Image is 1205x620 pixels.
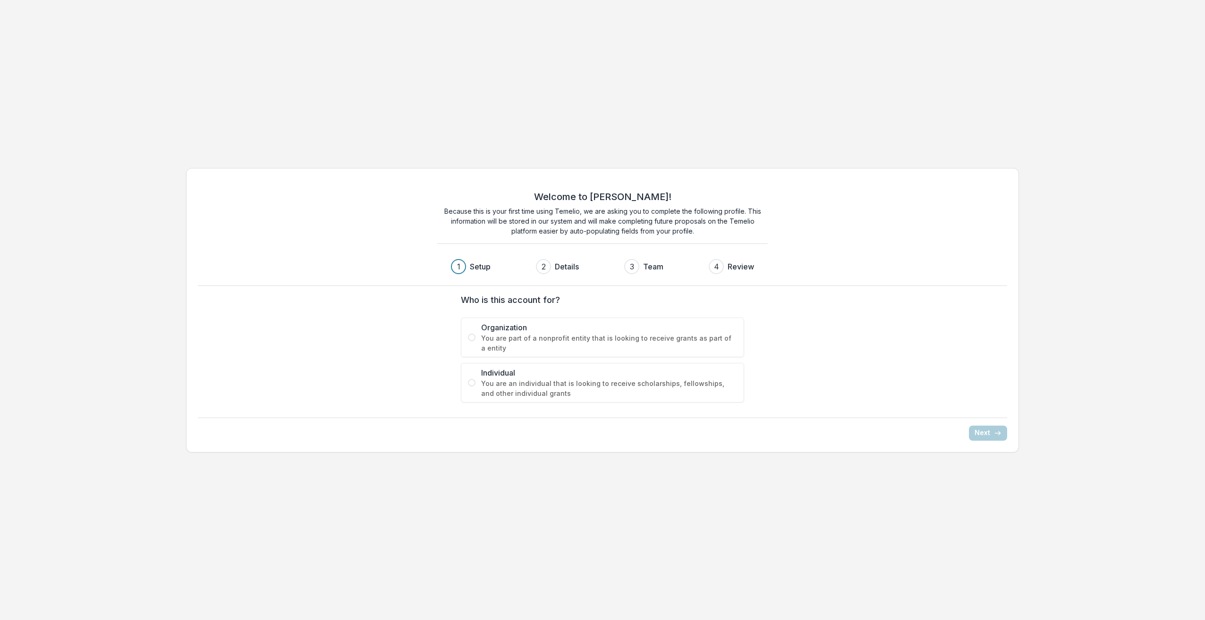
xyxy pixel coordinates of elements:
button: Next [969,426,1007,441]
div: 2 [542,261,546,272]
h3: Team [643,261,663,272]
p: Because this is your first time using Temelio, we are asking you to complete the following profil... [437,206,768,236]
h3: Setup [470,261,491,272]
h3: Review [728,261,754,272]
h3: Details [555,261,579,272]
label: Who is this account for? [461,293,738,306]
h2: Welcome to [PERSON_NAME]! [534,191,671,202]
div: Progress [451,259,754,274]
span: Individual [481,367,737,378]
span: Organization [481,322,737,333]
span: You are an individual that is looking to receive scholarships, fellowships, and other individual ... [481,378,737,398]
div: 4 [714,261,719,272]
div: 1 [457,261,460,272]
span: You are part of a nonprofit entity that is looking to receive grants as part of a entity [481,333,737,353]
div: 3 [630,261,634,272]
